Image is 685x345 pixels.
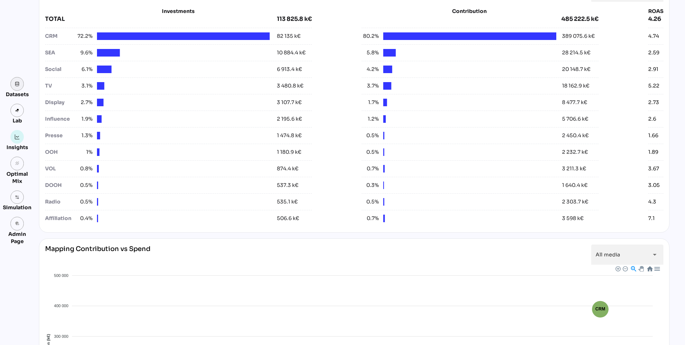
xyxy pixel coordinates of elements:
span: 0.3% [362,182,379,189]
span: 9.6% [75,49,93,57]
span: 6.1% [75,66,93,73]
span: 0.4% [75,215,93,222]
div: 535.1 k€ [277,198,298,206]
span: 1.3% [75,132,93,139]
span: 0.7% [362,165,379,172]
div: 537.3 k€ [277,182,299,189]
div: 2 195.6 k€ [277,115,302,123]
div: ROAS [648,8,663,15]
div: Influence [45,115,75,123]
div: 2.59 [648,49,659,57]
span: 0.5% [75,182,93,189]
div: 389 075.6 k€ [562,32,595,40]
span: 3.1% [75,82,93,90]
span: 4.2% [362,66,379,73]
div: 1.89 [648,148,658,156]
div: 1 640.4 k€ [562,182,588,189]
span: 1.9% [75,115,93,123]
div: 2.91 [648,66,658,73]
div: Insights [6,144,28,151]
span: 0.8% [75,165,93,172]
i: grain [15,161,20,166]
tspan: 300 000 [54,334,68,339]
div: 3 107.7 k€ [277,99,302,106]
span: 1.7% [362,99,379,106]
div: Menu [654,265,660,272]
span: All media [596,251,620,258]
span: 0.5% [362,148,379,156]
div: Lab [9,117,25,124]
div: TOTAL [45,15,277,23]
div: DOOH [45,182,75,189]
span: 72.2% [75,32,93,40]
div: Selection Zoom [630,265,636,272]
div: 2.73 [648,99,659,106]
div: 18 162.9 k€ [562,82,589,90]
div: Contribution [380,8,559,15]
div: Zoom In [615,266,620,271]
div: 4.26 [648,15,663,23]
div: Optimal Mix [3,170,31,185]
span: 1% [75,148,93,156]
div: Panning [638,266,643,270]
div: 1 180.9 k€ [277,148,301,156]
div: Admin Page [3,230,31,245]
div: Mapping Contribution vs Spend [45,245,150,265]
img: graph.svg [15,134,20,139]
div: Social [45,66,75,73]
div: 2 450.4 k€ [562,132,589,139]
div: 2 232.7 k€ [562,148,588,156]
div: 6 913.4 k€ [277,66,302,73]
div: 1.66 [648,132,658,139]
div: SEA [45,49,75,57]
span: 5.8% [362,49,379,57]
div: Affiliation [45,215,75,222]
span: 0.5% [75,198,93,206]
div: 4.74 [648,32,659,40]
div: 874.4 k€ [277,165,299,172]
div: 5 706.6 k€ [562,115,588,123]
div: Presse [45,132,75,139]
tspan: 500 000 [54,273,68,278]
div: TV [45,82,75,90]
div: 5.22 [648,82,659,90]
div: 3 480.8 k€ [277,82,304,90]
img: data.svg [15,81,20,86]
div: 82 135 k€ [277,32,301,40]
div: Zoom Out [622,266,627,271]
span: 3.7% [362,82,379,90]
div: 28 214.5 k€ [562,49,591,57]
img: lab.svg [15,108,20,113]
img: settings.svg [15,195,20,200]
div: VOL [45,165,75,172]
span: 1.2% [362,115,379,123]
div: 10 884.4 k€ [277,49,306,57]
i: admin_panel_settings [15,221,20,226]
div: Display [45,99,75,106]
span: 0.5% [362,198,379,206]
div: Datasets [6,91,29,98]
div: CRM [45,32,75,40]
div: Radio [45,198,75,206]
i: arrow_drop_down [650,250,659,259]
span: 0.5% [362,132,379,139]
div: 2.6 [648,115,656,123]
div: 506.6 k€ [277,215,299,222]
div: 3 598 k€ [562,215,584,222]
div: 3.05 [648,182,660,189]
div: 2 303.7 k€ [562,198,588,206]
div: 8 477.7 k€ [562,99,587,106]
div: OOH [45,148,75,156]
div: 113 825.8 k€ [277,15,312,23]
div: 485 222.5 k€ [561,15,598,23]
div: 1 474.8 k€ [277,132,302,139]
div: Simulation [3,204,31,211]
span: 2.7% [75,99,93,106]
div: 4.3 [648,198,656,206]
div: 3 211.3 k€ [562,165,586,172]
div: 7.1 [648,215,655,222]
tspan: 400 000 [54,304,68,308]
div: Reset Zoom [646,265,653,272]
div: 20 148.7 k€ [562,66,591,73]
div: 3.67 [648,165,659,172]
